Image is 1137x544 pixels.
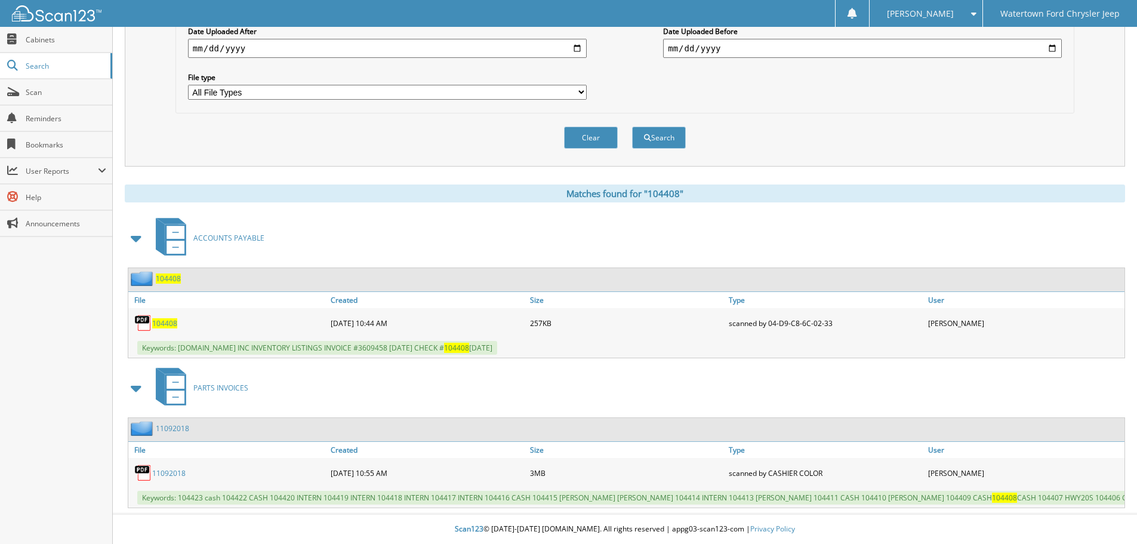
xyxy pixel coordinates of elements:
span: Watertown Ford Chrysler Jeep [1000,10,1120,17]
span: ACCOUNTS PAYABLE [193,233,264,243]
span: [PERSON_NAME] [887,10,954,17]
div: 257KB [527,311,726,335]
a: Size [527,292,726,308]
div: [PERSON_NAME] [925,461,1124,485]
a: Size [527,442,726,458]
span: PARTS INVOICES [193,383,248,393]
a: File [128,442,328,458]
label: File type [188,72,587,82]
label: Date Uploaded After [188,26,587,36]
img: PDF.png [134,464,152,482]
a: Created [328,292,527,308]
input: start [188,39,587,58]
label: Date Uploaded Before [663,26,1062,36]
input: end [663,39,1062,58]
span: Search [26,61,104,71]
span: Cabinets [26,35,106,45]
span: Help [26,192,106,202]
div: 3MB [527,461,726,485]
div: [DATE] 10:55 AM [328,461,527,485]
a: File [128,292,328,308]
span: Bookmarks [26,140,106,150]
div: scanned by CASHIER COLOR [726,461,925,485]
span: User Reports [26,166,98,176]
a: Type [726,442,925,458]
a: 104408 [152,318,177,328]
a: PARTS INVOICES [149,364,248,411]
button: Clear [564,127,618,149]
img: folder2.png [131,271,156,286]
iframe: Chat Widget [1077,487,1137,544]
img: PDF.png [134,314,152,332]
div: © [DATE]-[DATE] [DOMAIN_NAME]. All rights reserved | appg03-scan123-com | [113,515,1137,544]
img: scan123-logo-white.svg [12,5,101,21]
img: folder2.png [131,421,156,436]
span: 104408 [444,343,469,353]
span: Announcements [26,219,106,229]
a: User [925,292,1124,308]
span: Scan123 [455,524,483,534]
a: ACCOUNTS PAYABLE [149,214,264,262]
div: scanned by 04-D9-C8-6C-02-33 [726,311,925,335]
a: 11092018 [152,468,186,478]
div: [PERSON_NAME] [925,311,1124,335]
a: 104408 [156,273,181,284]
div: Matches found for "104408" [125,185,1125,202]
a: Created [328,442,527,458]
a: User [925,442,1124,458]
span: Reminders [26,113,106,124]
button: Search [632,127,686,149]
span: Scan [26,87,106,97]
div: [DATE] 10:44 AM [328,311,527,335]
span: Keywords: [DOMAIN_NAME] INC INVENTORY LISTINGS INVOICE #3609458 [DATE] CHECK # [DATE] [137,341,497,355]
a: Privacy Policy [750,524,795,534]
span: 104408 [992,493,1017,503]
a: Type [726,292,925,308]
a: 11092018 [156,423,189,434]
